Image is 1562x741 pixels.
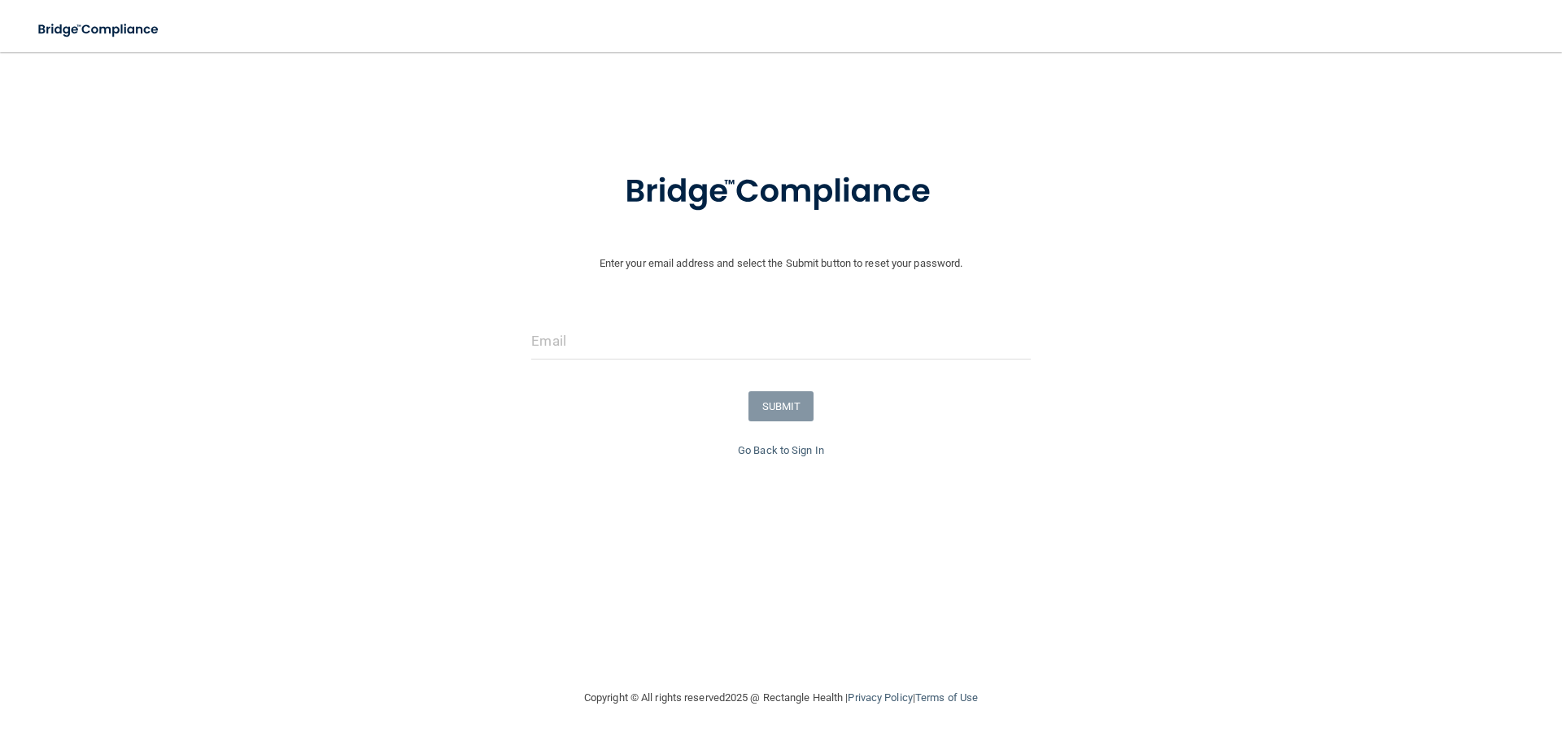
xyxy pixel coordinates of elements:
[1281,625,1542,691] iframe: Drift Widget Chat Controller
[591,150,971,234] img: bridge_compliance_login_screen.278c3ca4.svg
[748,391,814,421] button: SUBMIT
[531,323,1030,360] input: Email
[484,672,1078,724] div: Copyright © All rights reserved 2025 @ Rectangle Health | |
[738,444,824,456] a: Go Back to Sign In
[24,13,174,46] img: bridge_compliance_login_screen.278c3ca4.svg
[915,691,978,704] a: Terms of Use
[848,691,912,704] a: Privacy Policy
